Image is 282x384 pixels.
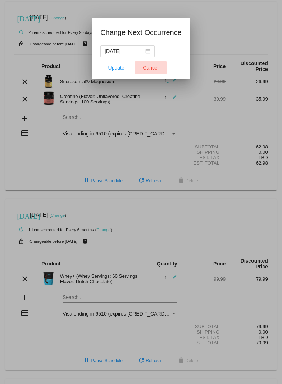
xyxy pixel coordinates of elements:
[100,61,132,74] button: Update
[100,27,182,38] h1: Change Next Occurrence
[135,61,167,74] button: Close dialog
[108,65,124,71] span: Update
[143,65,159,71] span: Cancel
[105,47,144,55] input: Select date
